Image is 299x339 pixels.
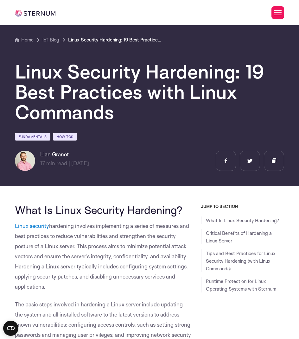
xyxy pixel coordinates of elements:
[15,151,35,171] img: Lian Granot
[3,321,18,336] button: Open CMP widget
[15,61,284,122] h1: Linux Security Hardening: 19 Best Practices with Linux Commands
[40,160,70,166] span: min read |
[15,223,189,290] span: hardening involves implementing a series of measures and best practices to reduce vulnerabilities...
[15,203,182,217] span: What Is Linux Security Hardening?
[15,223,49,229] a: Linux security
[15,133,50,141] a: Fundamentals
[206,250,276,272] a: Tips and Best Practices for Linux Security Hardening (with Linux Commands)
[271,6,284,19] button: Toggle Menu
[40,160,45,166] span: 17
[53,133,77,141] a: How Tos
[206,230,272,244] a: Critical Benefits of Hardening a Linux Server
[15,10,55,16] img: sternum iot
[68,36,163,44] a: Linux Security Hardening: 19 Best Practices with Linux Commands
[15,36,34,44] a: Home
[201,204,284,209] h3: JUMP TO SECTION
[206,217,279,223] a: What Is Linux Security Hardening?
[42,36,59,44] a: IoT Blog
[71,160,89,166] span: [DATE]
[40,151,89,158] h6: Lian Granot
[206,278,276,292] a: Runtime Protection for Linux Operating Systems with Sternum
